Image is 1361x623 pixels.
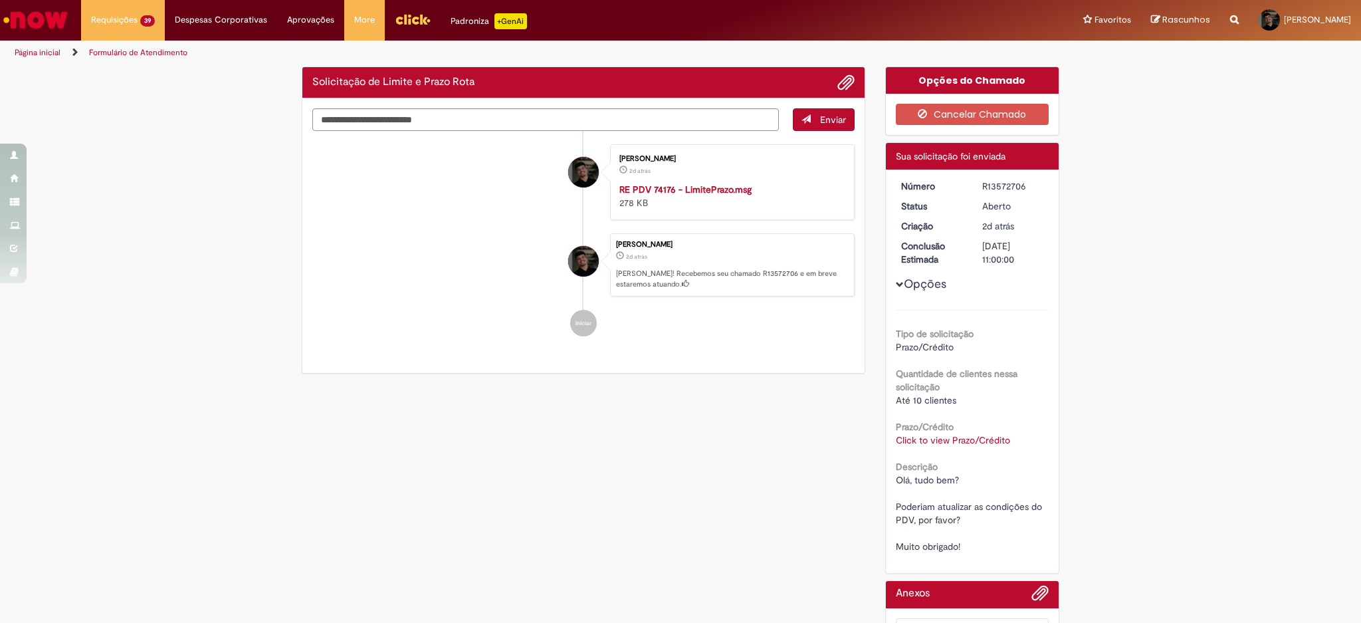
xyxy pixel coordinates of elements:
[896,368,1017,393] b: Quantidade de clientes nessa solicitação
[982,220,1014,232] time: 27/09/2025 09:36:45
[982,220,1014,232] span: 2d atrás
[896,394,956,406] span: Até 10 clientes
[312,108,779,131] textarea: Digite sua mensagem aqui...
[896,104,1049,125] button: Cancelar Chamado
[451,13,527,29] div: Padroniza
[982,199,1044,213] div: Aberto
[896,341,954,353] span: Prazo/Crédito
[619,155,841,163] div: [PERSON_NAME]
[626,253,647,261] time: 27/09/2025 09:36:45
[616,269,847,289] p: [PERSON_NAME]! Recebemos seu chamado R13572706 e em breve estaremos atuando.
[793,108,855,131] button: Enviar
[820,114,846,126] span: Enviar
[494,13,527,29] p: +GenAi
[619,184,752,195] a: RE PDV 74176 - LimitePrazo.msg
[629,167,651,175] span: 2d atrás
[896,588,930,600] h2: Anexos
[982,219,1044,233] div: 27/09/2025 09:36:45
[982,239,1044,266] div: [DATE] 11:00:00
[629,167,651,175] time: 27/09/2025 09:36:44
[568,246,599,277] div: Gabriel Braga Diniz
[287,13,334,27] span: Aprovações
[175,13,267,27] span: Despesas Corporativas
[89,47,187,58] a: Formulário de Atendimento
[140,15,155,27] span: 39
[312,131,855,350] ul: Histórico de tíquete
[616,241,847,249] div: [PERSON_NAME]
[568,157,599,187] div: Gabriel Braga Diniz
[1031,584,1049,608] button: Adicionar anexos
[891,239,973,266] dt: Conclusão Estimada
[896,474,1045,553] span: Olá, tudo bem? Poderiam atualizar as condições do PDV, por favor? Muito obrigado!
[896,328,974,340] b: Tipo de solicitação
[91,13,138,27] span: Requisições
[896,421,954,433] b: Prazo/Crédito
[886,67,1059,94] div: Opções do Chamado
[1,7,70,33] img: ServiceNow
[896,461,938,473] b: Descrição
[626,253,647,261] span: 2d atrás
[1162,13,1210,26] span: Rascunhos
[312,76,474,88] h2: Solicitação de Limite e Prazo Rota Histórico de tíquete
[619,183,841,209] div: 278 KB
[10,41,897,65] ul: Trilhas de página
[837,74,855,91] button: Adicionar anexos
[891,219,973,233] dt: Criação
[1095,13,1131,27] span: Favoritos
[1284,14,1351,25] span: [PERSON_NAME]
[15,47,60,58] a: Página inicial
[312,233,855,297] li: Gabriel Braga Diniz
[896,150,1005,162] span: Sua solicitação foi enviada
[1151,14,1210,27] a: Rascunhos
[982,180,1044,193] div: R13572706
[896,434,1010,446] a: Click to view Prazo/Crédito
[395,9,431,29] img: click_logo_yellow_360x200.png
[891,199,973,213] dt: Status
[354,13,375,27] span: More
[891,180,973,193] dt: Número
